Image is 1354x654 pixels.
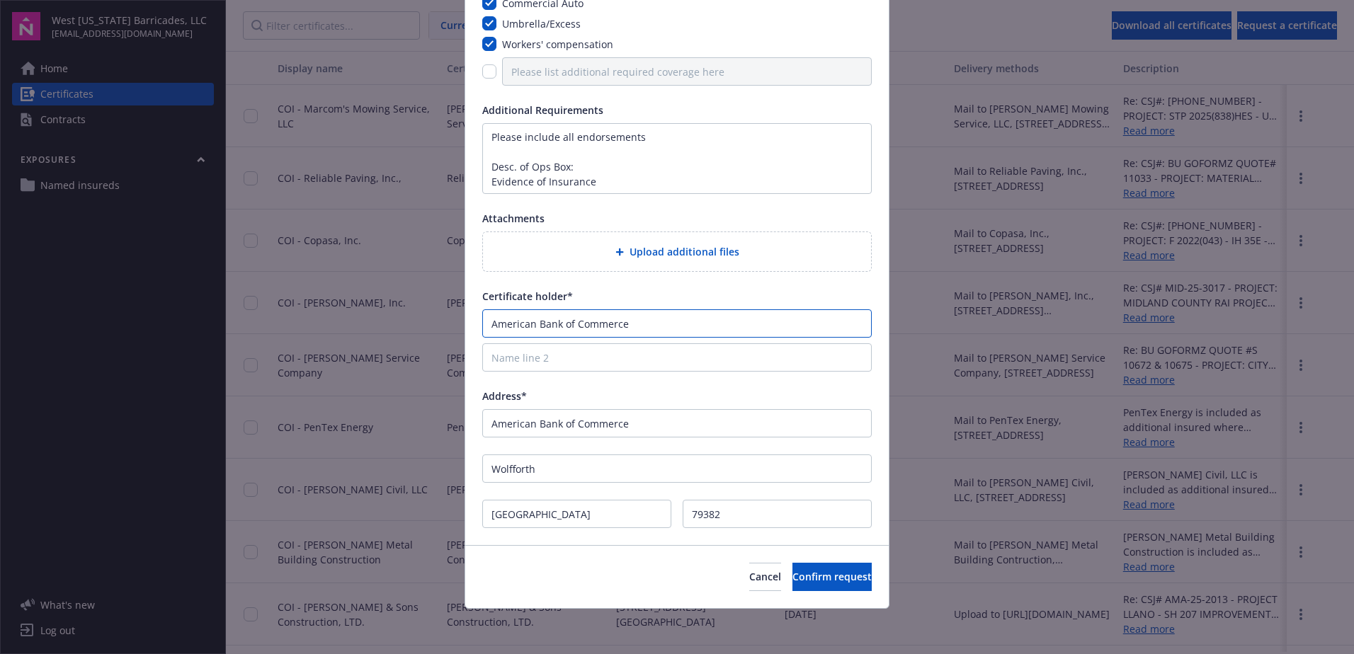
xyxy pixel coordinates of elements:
div: Upload additional files [482,231,872,272]
span: Certificate holder* [482,289,573,303]
input: Name line 2 [482,343,872,372]
span: Workers' compensation [502,38,613,51]
textarea: Please include all endorsements Desc. of Ops Box: Evidence of Insurance [482,123,872,194]
span: Confirm request [792,570,872,583]
button: Cancel [749,563,781,591]
input: City [482,454,872,483]
span: Additional Requirements [482,103,603,117]
span: Address* [482,389,527,403]
input: Please list additional required coverage here [502,57,872,86]
span: Cancel [749,570,781,583]
input: Name line 1 [482,309,872,338]
span: Attachments [482,212,545,225]
span: Umbrella/Excess [502,17,581,30]
button: Confirm request [792,563,872,591]
input: Zip [683,500,872,528]
input: Street [482,409,872,437]
input: State [482,500,671,528]
span: Upload additional files [630,244,739,259]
